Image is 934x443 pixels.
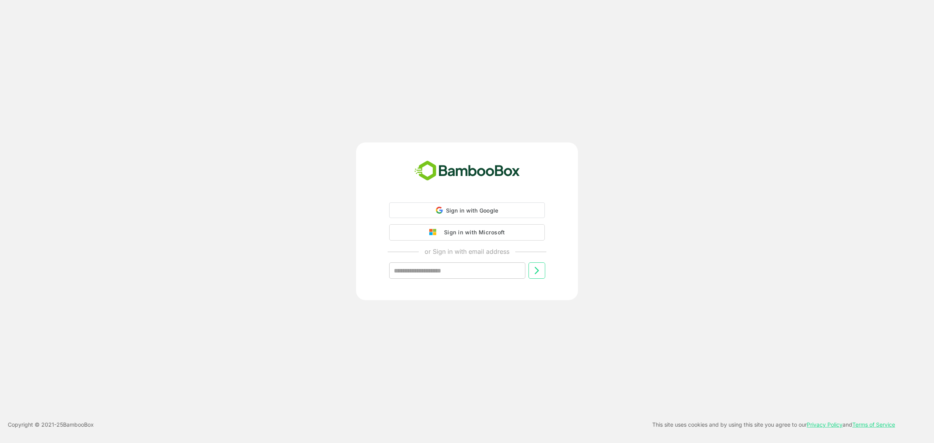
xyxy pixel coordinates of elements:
[8,420,94,429] p: Copyright © 2021- 25 BambooBox
[389,202,545,218] div: Sign in with Google
[807,421,843,428] a: Privacy Policy
[425,247,509,256] p: or Sign in with email address
[410,158,524,184] img: bamboobox
[389,224,545,241] button: Sign in with Microsoft
[652,420,895,429] p: This site uses cookies and by using this site you agree to our and
[440,227,505,237] div: Sign in with Microsoft
[429,229,440,236] img: google
[446,207,499,214] span: Sign in with Google
[852,421,895,428] a: Terms of Service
